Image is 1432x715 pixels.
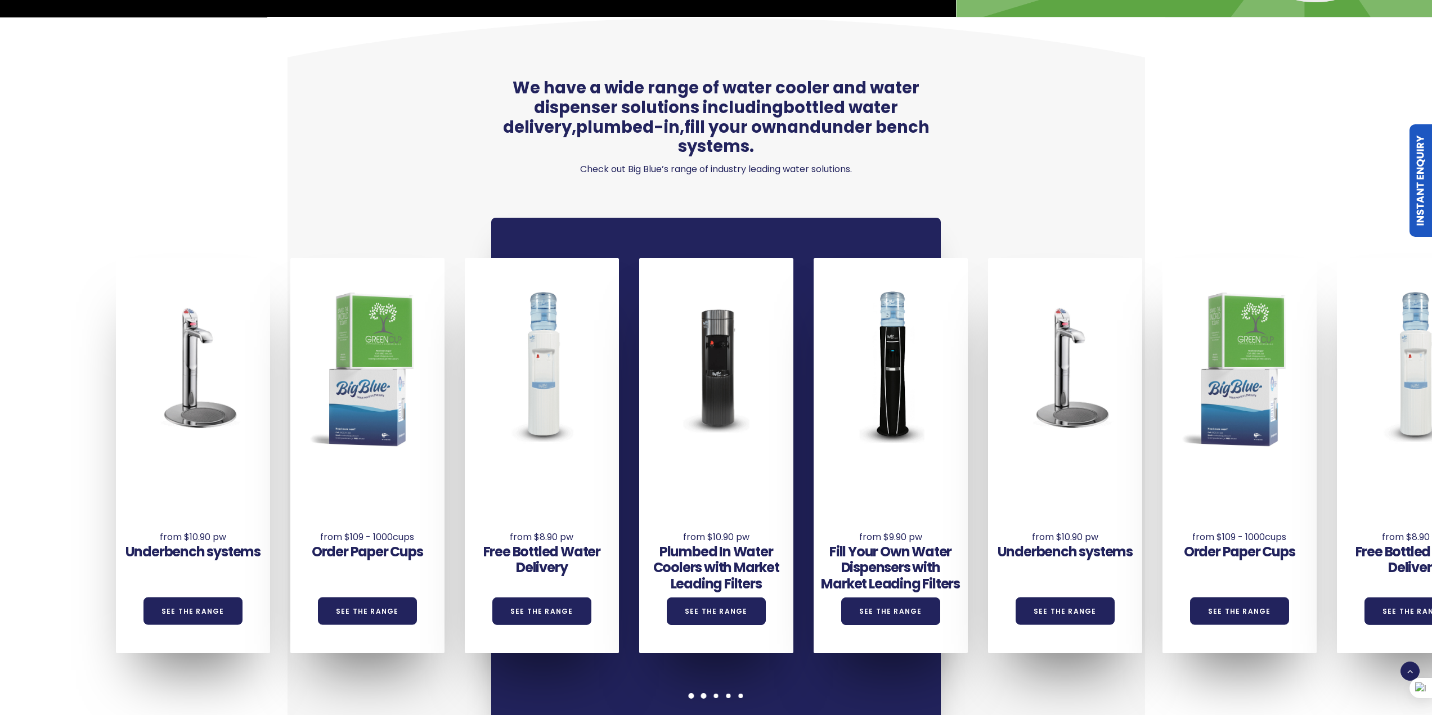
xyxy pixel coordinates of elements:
a: See the Range [1016,597,1115,625]
a: fill your own [684,116,787,138]
a: Order Paper Cups [312,542,423,561]
a: See the Range [1190,597,1289,625]
span: We have a wide range of water cooler and water dispenser solutions including , , and . [491,78,941,156]
a: bottled water delivery [503,96,899,138]
a: Underbench systems [125,542,261,561]
a: Order Paper Cups [1184,542,1295,561]
a: See the Range [318,597,417,625]
a: plumbed-in [576,116,680,138]
a: Instant Enquiry [1409,124,1432,237]
a: Fill Your Own Water Dispensers with Market Leading Filters [821,542,960,593]
a: Underbench systems [998,542,1133,561]
a: See the Range [841,597,940,625]
a: See the Range [667,597,766,625]
p: Check out Big Blue’s range of industry leading water solutions. [491,161,941,177]
a: Plumbed In Water Coolers with Market Leading Filters [653,542,779,593]
a: See the Range [492,597,591,625]
iframe: Chatbot [1358,641,1416,699]
a: See the Range [143,597,243,625]
a: under bench systems [678,116,930,158]
a: Free Bottled Water Delivery [483,542,600,577]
